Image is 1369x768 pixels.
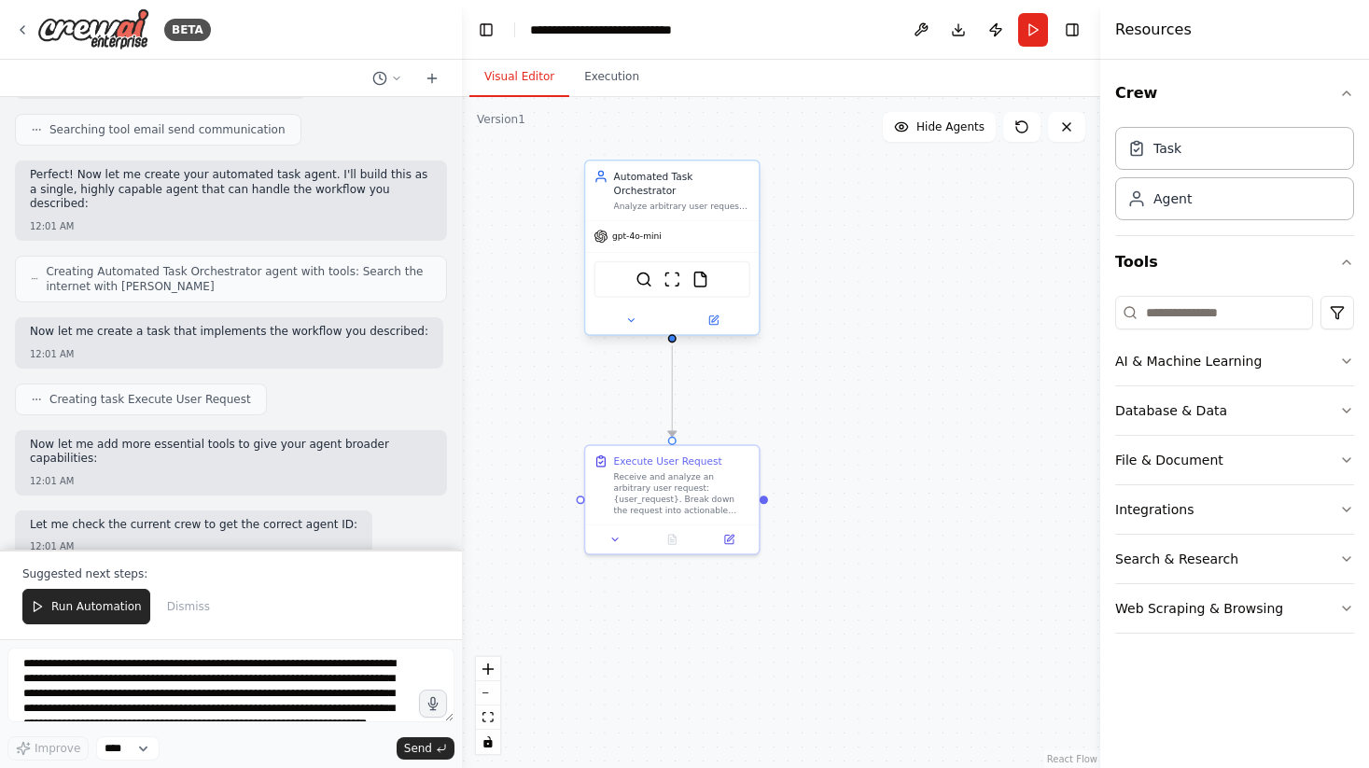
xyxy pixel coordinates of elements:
[691,271,708,287] img: FileReadTool
[1115,599,1283,618] div: Web Scraping & Browsing
[22,566,440,581] p: Suggested next steps:
[164,19,211,41] div: BETA
[476,730,500,754] button: toggle interactivity
[7,736,89,761] button: Improve
[46,264,431,294] span: Creating Automated Task Orchestrator agent with tools: Search the internet with [PERSON_NAME]
[612,230,662,242] span: gpt-4o-mini
[476,681,500,705] button: zoom out
[35,741,80,756] span: Improve
[473,17,499,43] button: Hide left sidebar
[30,168,432,212] p: Perfect! Now let me create your automated task agent. I'll build this as a single, highly capable...
[584,444,761,555] div: Execute User RequestReceive and analyze an arbitrary user request: {user_request}. Break down the...
[569,58,654,97] button: Execution
[419,690,447,718] button: Click to speak your automation idea
[469,58,569,97] button: Visual Editor
[1115,485,1354,534] button: Integrations
[30,347,428,361] div: 12:01 AM
[397,737,454,760] button: Send
[1059,17,1085,43] button: Hide right sidebar
[584,162,761,339] div: Automated Task OrchestratorAnalyze arbitrary user requests, assess available tools and capabiliti...
[30,539,357,553] div: 12:01 AM
[1115,352,1262,370] div: AI & Machine Learning
[404,741,432,756] span: Send
[49,122,286,137] span: Searching tool email send communication
[883,112,996,142] button: Hide Agents
[476,657,500,681] button: zoom in
[1153,189,1192,208] div: Agent
[1153,139,1181,158] div: Task
[30,474,432,488] div: 12:01 AM
[1115,535,1354,583] button: Search & Research
[476,705,500,730] button: fit view
[614,201,751,212] div: Analyze arbitrary user requests, assess available tools and capabilities, and execute as much wor...
[49,392,251,407] span: Creating task Execute User Request
[916,119,985,134] span: Hide Agents
[530,21,730,39] nav: breadcrumb
[636,271,652,287] img: SerperDevTool
[1115,386,1354,435] button: Database & Data
[477,112,525,127] div: Version 1
[614,454,722,468] div: Execute User Request
[1115,236,1354,288] button: Tools
[614,471,751,516] div: Receive and analyze an arbitrary user request: {user_request}. Break down the request into action...
[1115,337,1354,385] button: AI & Machine Learning
[614,170,751,198] div: Automated Task Orchestrator
[22,589,150,624] button: Run Automation
[665,345,679,436] g: Edge from 42d9c359-a099-426b-8ef2-f366cb26a88f to 879c95f0-d8fe-42ae-bea1-d4998e1b9499
[705,531,753,548] button: Open in side panel
[1047,754,1097,764] a: React Flow attribution
[30,518,357,533] p: Let me check the current crew to get the correct agent ID:
[37,8,149,50] img: Logo
[476,657,500,754] div: React Flow controls
[167,599,210,614] span: Dismiss
[664,271,680,287] img: ScrapeWebsiteTool
[1115,288,1354,649] div: Tools
[1115,451,1223,469] div: File & Document
[30,219,432,233] div: 12:01 AM
[1115,500,1194,519] div: Integrations
[1115,119,1354,235] div: Crew
[1115,19,1192,41] h4: Resources
[1115,584,1354,633] button: Web Scraping & Browsing
[674,312,753,328] button: Open in side panel
[1115,550,1238,568] div: Search & Research
[1115,436,1354,484] button: File & Document
[158,589,219,624] button: Dismiss
[1115,67,1354,119] button: Crew
[642,531,702,548] button: No output available
[417,67,447,90] button: Start a new chat
[365,67,410,90] button: Switch to previous chat
[30,438,432,467] p: Now let me add more essential tools to give your agent broader capabilities:
[1115,401,1227,420] div: Database & Data
[51,599,142,614] span: Run Automation
[30,325,428,340] p: Now let me create a task that implements the workflow you described:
